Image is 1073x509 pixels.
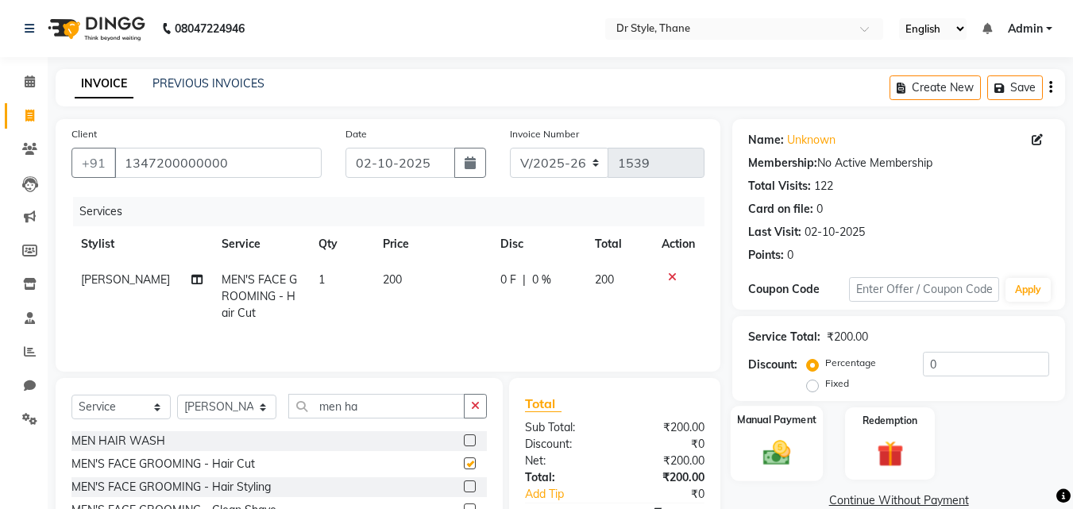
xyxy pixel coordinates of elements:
div: MEN HAIR WASH [71,433,165,449]
a: Continue Without Payment [735,492,1062,509]
span: MEN'S FACE GROOMING - Hair Cut [222,272,297,320]
label: Redemption [863,414,917,428]
div: ₹200.00 [615,453,716,469]
button: Create New [890,75,981,100]
div: MEN'S FACE GROOMING - Hair Styling [71,479,271,496]
label: Percentage [825,356,876,370]
a: Unknown [787,132,836,148]
img: logo [41,6,149,51]
div: ₹200.00 [615,469,716,486]
div: MEN'S FACE GROOMING - Hair Cut [71,456,255,472]
div: 02-10-2025 [805,224,865,241]
th: Total [585,226,653,262]
div: Coupon Code [748,281,848,298]
input: Search by Name/Mobile/Email/Code [114,148,322,178]
div: Sub Total: [513,419,615,436]
div: Name: [748,132,784,148]
img: _cash.svg [755,437,799,469]
div: Total Visits: [748,178,811,195]
div: Net: [513,453,615,469]
th: Qty [309,226,373,262]
input: Search or Scan [288,394,465,418]
label: Date [345,127,367,141]
span: Admin [1008,21,1043,37]
span: 0 F [500,272,516,288]
div: No Active Membership [748,155,1049,172]
div: Service Total: [748,329,820,345]
span: Total [525,395,562,412]
div: 122 [814,178,833,195]
th: Action [652,226,704,262]
button: +91 [71,148,116,178]
a: INVOICE [75,70,133,98]
button: Apply [1005,278,1051,302]
img: _gift.svg [869,438,912,470]
span: [PERSON_NAME] [81,272,170,287]
div: ₹0 [632,486,717,503]
div: 0 [787,247,793,264]
label: Client [71,127,97,141]
th: Disc [491,226,585,262]
div: Total: [513,469,615,486]
div: Points: [748,247,784,264]
label: Manual Payment [737,412,816,427]
div: ₹0 [615,436,716,453]
div: Services [73,197,716,226]
th: Price [373,226,491,262]
div: 0 [816,201,823,218]
div: Card on file: [748,201,813,218]
span: 1 [318,272,325,287]
label: Invoice Number [510,127,579,141]
span: 200 [595,272,614,287]
div: Discount: [748,357,797,373]
span: | [523,272,526,288]
label: Fixed [825,376,849,391]
div: Last Visit: [748,224,801,241]
input: Enter Offer / Coupon Code [849,277,999,302]
div: Membership: [748,155,817,172]
b: 08047224946 [175,6,245,51]
span: 200 [383,272,402,287]
div: ₹200.00 [827,329,868,345]
div: Discount: [513,436,615,453]
span: 0 % [532,272,551,288]
a: PREVIOUS INVOICES [152,76,264,91]
div: ₹200.00 [615,419,716,436]
th: Service [212,226,309,262]
button: Save [987,75,1043,100]
a: Add Tip [513,486,631,503]
th: Stylist [71,226,212,262]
